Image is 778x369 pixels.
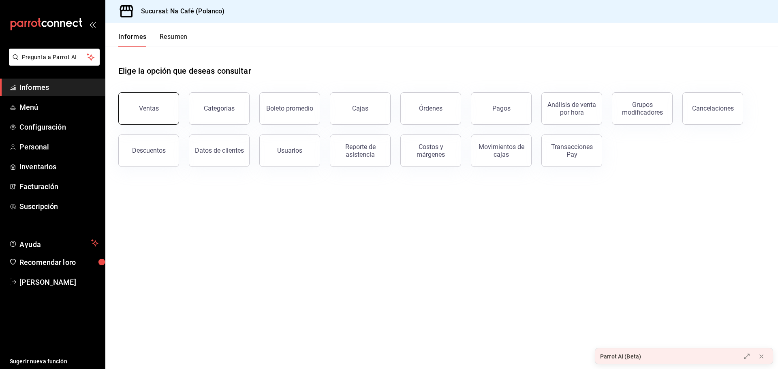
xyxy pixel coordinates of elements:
button: Categorías [189,92,250,125]
font: [PERSON_NAME] [19,278,76,286]
button: Transacciones Pay [541,134,602,167]
font: Cancelaciones [692,105,734,112]
button: Ventas [118,92,179,125]
font: Elige la opción que deseas consultar [118,66,251,76]
font: Informes [19,83,49,92]
font: Cajas [352,105,369,112]
font: Configuración [19,123,66,131]
button: Pregunta a Parrot AI [9,49,100,66]
button: Boleto promedio [259,92,320,125]
font: Pregunta a Parrot AI [22,54,77,60]
font: Movimientos de cajas [479,143,524,158]
font: Reporte de asistencia [345,143,376,158]
button: Movimientos de cajas [471,134,532,167]
font: Sucursal: Na Café (Polanco) [141,7,225,15]
font: Parrot AI (Beta) [600,353,641,360]
font: Datos de clientes [195,147,244,154]
font: Ayuda [19,240,41,249]
div: pestañas de navegación [118,32,188,47]
font: Usuarios [277,147,302,154]
button: abrir_cajón_menú [89,21,96,28]
font: Informes [118,33,147,41]
button: Análisis de venta por hora [541,92,602,125]
font: Menú [19,103,38,111]
font: Personal [19,143,49,151]
font: Análisis de venta por hora [547,101,596,116]
button: Descuentos [118,134,179,167]
font: Suscripción [19,202,58,211]
button: Órdenes [400,92,461,125]
font: Resumen [160,33,188,41]
font: Inventarios [19,162,56,171]
div: Transacciones Pay [547,143,597,158]
font: Categorías [204,105,235,112]
a: Cajas [330,92,391,125]
font: Costos y márgenes [417,143,445,158]
font: Descuentos [132,147,166,154]
button: Cancelaciones [682,92,743,125]
font: Boleto promedio [266,105,313,112]
font: Recomendar loro [19,258,76,267]
font: Ventas [139,105,159,112]
font: Grupos modificadores [622,101,663,116]
button: Reporte de asistencia [330,134,391,167]
font: Facturación [19,182,58,191]
button: Pagos [471,92,532,125]
button: Datos de clientes [189,134,250,167]
font: Órdenes [419,105,442,112]
font: Pagos [492,105,511,112]
button: Grupos modificadores [612,92,673,125]
font: Sugerir nueva función [10,358,67,365]
a: Pregunta a Parrot AI [6,59,100,67]
button: Costos y márgenes [400,134,461,167]
button: Usuarios [259,134,320,167]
